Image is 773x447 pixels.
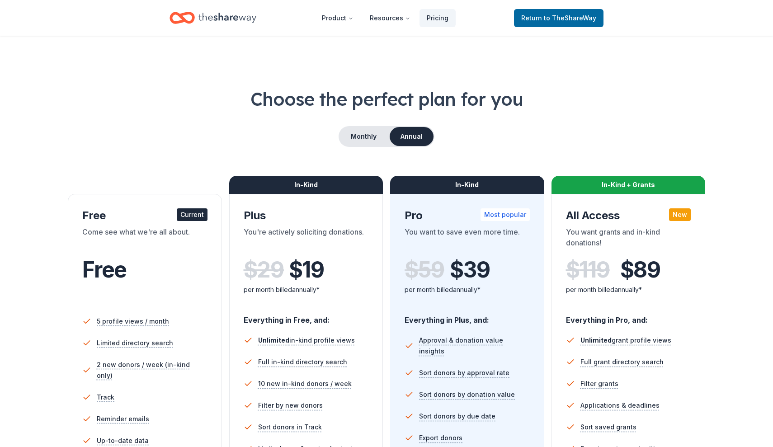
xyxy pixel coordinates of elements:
[170,7,256,28] a: Home
[97,359,207,381] span: 2 new donors / week (in-kind only)
[229,176,383,194] div: In-Kind
[258,357,347,367] span: Full in-kind directory search
[97,392,114,403] span: Track
[244,307,369,326] div: Everything in Free, and:
[315,7,456,28] nav: Main
[419,335,530,357] span: Approval & donation value insights
[36,86,737,112] h1: Choose the perfect plan for you
[521,13,596,24] span: Return
[82,256,127,283] span: Free
[419,433,462,443] span: Export donors
[339,127,388,146] button: Monthly
[244,284,369,295] div: per month billed annually*
[82,208,207,223] div: Free
[258,336,289,344] span: Unlimited
[620,257,660,282] span: $ 89
[419,411,495,422] span: Sort donors by due date
[566,284,691,295] div: per month billed annually*
[551,176,706,194] div: In-Kind + Grants
[481,208,530,221] div: Most popular
[97,316,169,327] span: 5 profile views / month
[244,226,369,252] div: You're actively soliciting donations.
[669,208,691,221] div: New
[390,176,544,194] div: In-Kind
[419,389,515,400] span: Sort donors by donation value
[580,357,664,367] span: Full grant directory search
[580,336,671,344] span: grant profile views
[363,9,418,27] button: Resources
[580,400,660,411] span: Applications & deadlines
[405,284,530,295] div: per month billed annually*
[315,9,361,27] button: Product
[405,226,530,252] div: You want to save even more time.
[177,208,207,221] div: Current
[566,208,691,223] div: All Access
[405,307,530,326] div: Everything in Plus, and:
[258,378,352,389] span: 10 new in-kind donors / week
[580,422,636,433] span: Sort saved grants
[97,414,149,424] span: Reminder emails
[514,9,603,27] a: Returnto TheShareWay
[244,208,369,223] div: Plus
[566,307,691,326] div: Everything in Pro, and:
[419,367,509,378] span: Sort donors by approval rate
[97,435,149,446] span: Up-to-date data
[450,257,490,282] span: $ 39
[580,378,618,389] span: Filter grants
[258,422,322,433] span: Sort donors in Track
[544,14,596,22] span: to TheShareWay
[97,338,173,348] span: Limited directory search
[566,226,691,252] div: You want grants and in-kind donations!
[405,208,530,223] div: Pro
[258,400,323,411] span: Filter by new donors
[580,336,612,344] span: Unlimited
[419,9,456,27] a: Pricing
[390,127,434,146] button: Annual
[258,336,355,344] span: in-kind profile views
[289,257,324,282] span: $ 19
[82,226,207,252] div: Come see what we're all about.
